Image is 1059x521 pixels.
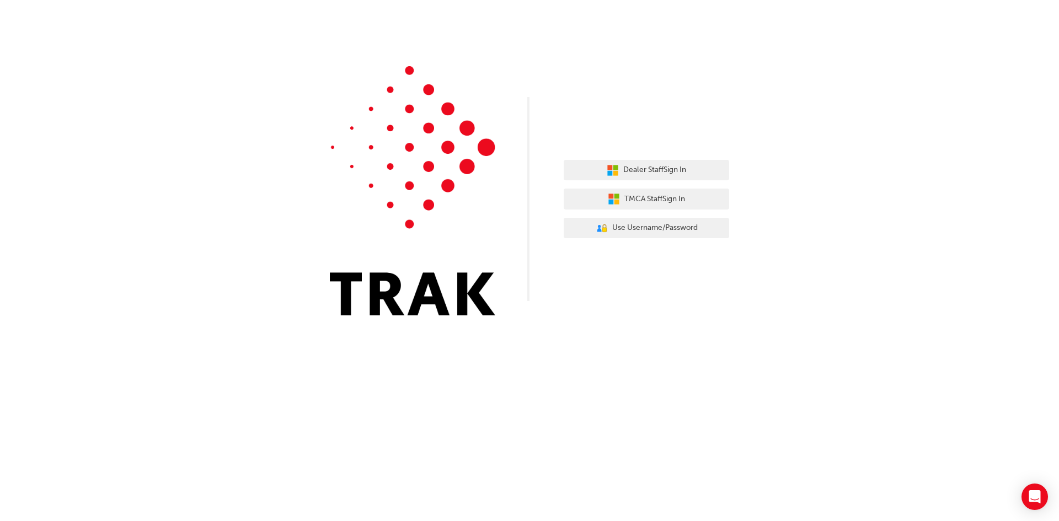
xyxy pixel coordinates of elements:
span: Dealer Staff Sign In [623,164,686,176]
span: TMCA Staff Sign In [624,193,685,206]
span: Use Username/Password [612,222,698,234]
button: Use Username/Password [564,218,729,239]
img: Trak [330,66,495,315]
button: TMCA StaffSign In [564,189,729,210]
div: Open Intercom Messenger [1021,484,1048,510]
button: Dealer StaffSign In [564,160,729,181]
